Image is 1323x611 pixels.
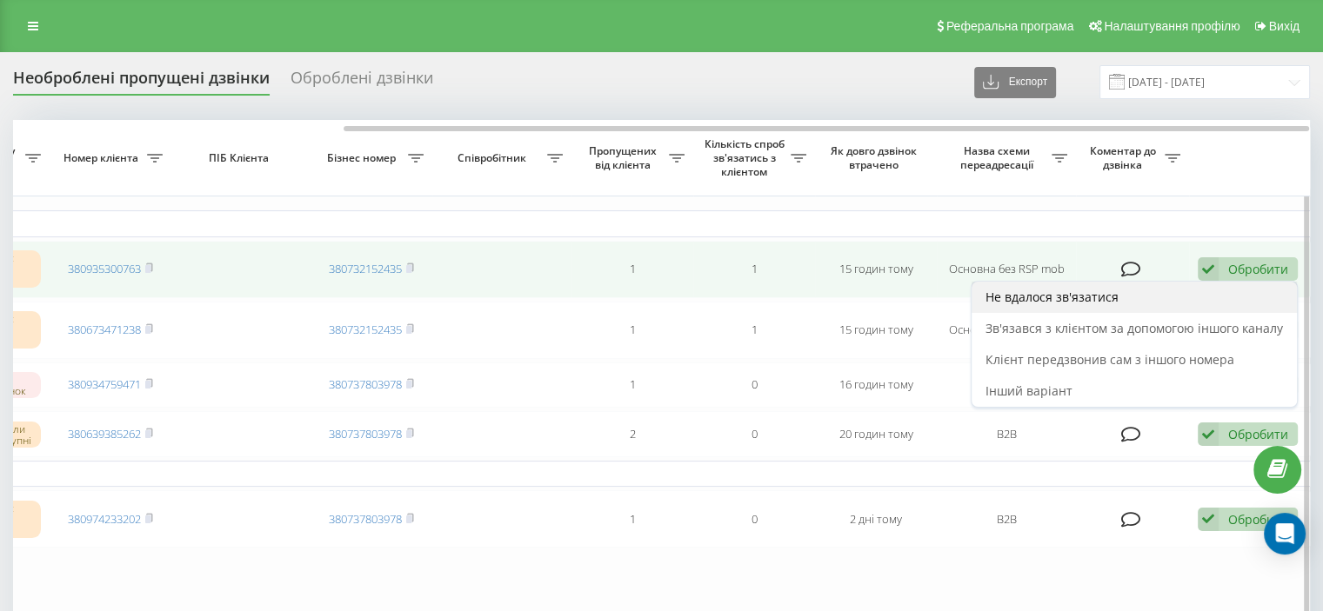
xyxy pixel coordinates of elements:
[441,151,547,165] span: Співробітник
[1228,426,1288,442] div: Обробити
[329,261,402,276] a: 380732152435
[186,151,296,165] span: ПІБ Клієнта
[986,320,1283,336] span: Зв'язався з клієнтом за допомогою іншого каналу
[571,411,693,457] td: 2
[693,302,815,359] td: 1
[1228,511,1288,528] div: Обробити
[693,490,815,548] td: 0
[13,69,270,96] div: Необроблені пропущені дзвінки
[571,490,693,548] td: 1
[68,322,141,337] a: 380673471238
[815,302,937,359] td: 15 годин тому
[1228,261,1288,277] div: Обробити
[815,490,937,548] td: 2 дні тому
[571,302,693,359] td: 1
[329,322,402,337] a: 380732152435
[329,511,402,527] a: 380737803978
[986,289,1119,305] span: Не вдалося зв'язатися
[571,362,693,408] td: 1
[986,351,1234,368] span: Клієнт передзвонив сам з іншого номера
[945,144,1052,171] span: Назва схеми переадресації
[291,69,433,96] div: Оброблені дзвінки
[693,362,815,408] td: 0
[68,426,141,442] a: 380639385262
[937,302,1076,359] td: Основна без RSP mob
[693,241,815,298] td: 1
[68,261,141,276] a: 380935300763
[829,144,923,171] span: Як довго дзвінок втрачено
[329,376,402,392] a: 380737803978
[58,151,147,165] span: Номер клієнта
[68,511,141,527] a: 380974233202
[1085,144,1165,171] span: Коментар до дзвінка
[1104,19,1239,33] span: Налаштування профілю
[693,411,815,457] td: 0
[937,411,1076,457] td: В2В
[815,411,937,457] td: 20 годин тому
[815,241,937,298] td: 15 годин тому
[68,376,141,392] a: 380934759471
[946,19,1074,33] span: Реферальна програма
[1269,19,1300,33] span: Вихід
[702,137,791,178] span: Кількість спроб зв'язатись з клієнтом
[937,362,1076,408] td: В2В
[580,144,669,171] span: Пропущених від клієнта
[1264,513,1306,555] div: Open Intercom Messenger
[571,241,693,298] td: 1
[319,151,408,165] span: Бізнес номер
[937,241,1076,298] td: Основна без RSP mob
[937,490,1076,548] td: В2В
[329,426,402,442] a: 380737803978
[815,362,937,408] td: 16 годин тому
[974,67,1056,98] button: Експорт
[986,382,1072,399] span: Інший варіант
